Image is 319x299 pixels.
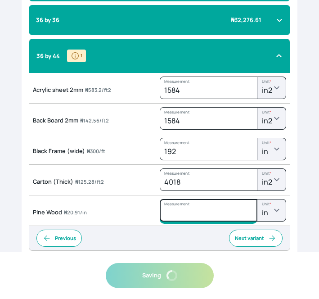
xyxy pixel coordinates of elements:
span: Black Frame (wide) [33,147,160,155]
span: ₦ [75,178,78,185]
span: ₦ [87,148,90,154]
span: / ft2 [85,86,111,94]
span: ₦ [85,86,88,93]
span: / ft2 [75,178,104,186]
span: Carton (Thick) [33,177,160,186]
span: Back Board 2mm [33,116,160,125]
span: ₦ [231,16,234,24]
span: 125.28 [75,178,94,185]
span: 1 [67,50,86,62]
button: Next variant [229,230,283,247]
span: 583.2 [85,86,102,93]
span: 142.56 [80,117,99,124]
b: 36 by 36 [36,16,59,24]
span: Acrylic sheet 2mm [33,86,160,94]
span: Pine Wood [33,208,160,217]
span: ₦ [80,117,83,124]
span: ₦ [64,209,67,216]
b: 36 by 44 [36,52,60,60]
span: 20.91 [64,209,80,216]
span: / ft [87,148,105,155]
span: / ft2 [80,117,109,125]
span: / in [64,209,87,217]
button: Previous [36,230,82,247]
span: 300 [87,148,99,154]
button: Saving [106,263,214,288]
span: 32,276.61 [231,16,261,24]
